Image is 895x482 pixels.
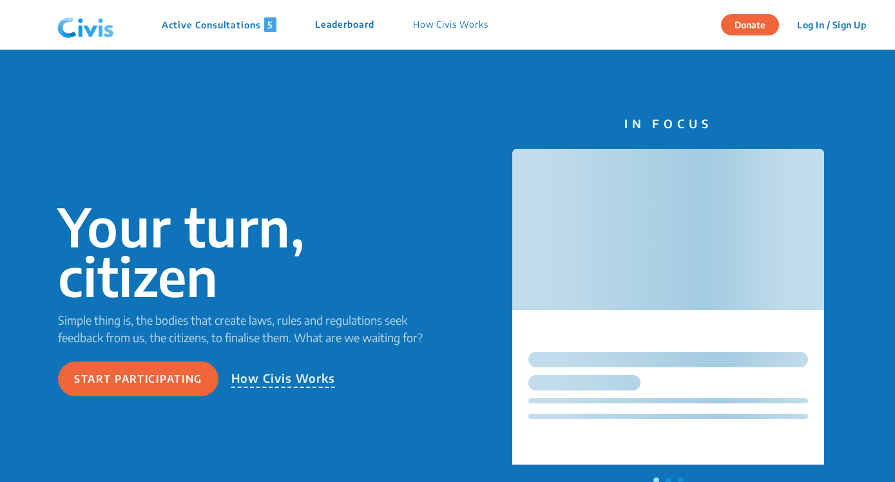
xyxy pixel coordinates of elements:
p: How Civis Works [413,17,488,32]
p: Simple thing is, the bodies that create laws, rules and regulations seek feedback from us, the ci... [58,311,448,346]
p: How Civis Works [231,369,336,388]
button: Start participating [58,361,218,396]
button: Donate [721,14,779,35]
span: 5 [264,17,276,32]
p: IN FOCUS [512,115,824,132]
p: Leaderboard [315,17,374,32]
button: Log In / Sign Up [789,15,874,35]
a: Donate [721,17,789,30]
p: Your turn, citizen [58,202,448,301]
p: Active Consultations [162,17,276,32]
img: navlogo.png [52,6,119,44]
